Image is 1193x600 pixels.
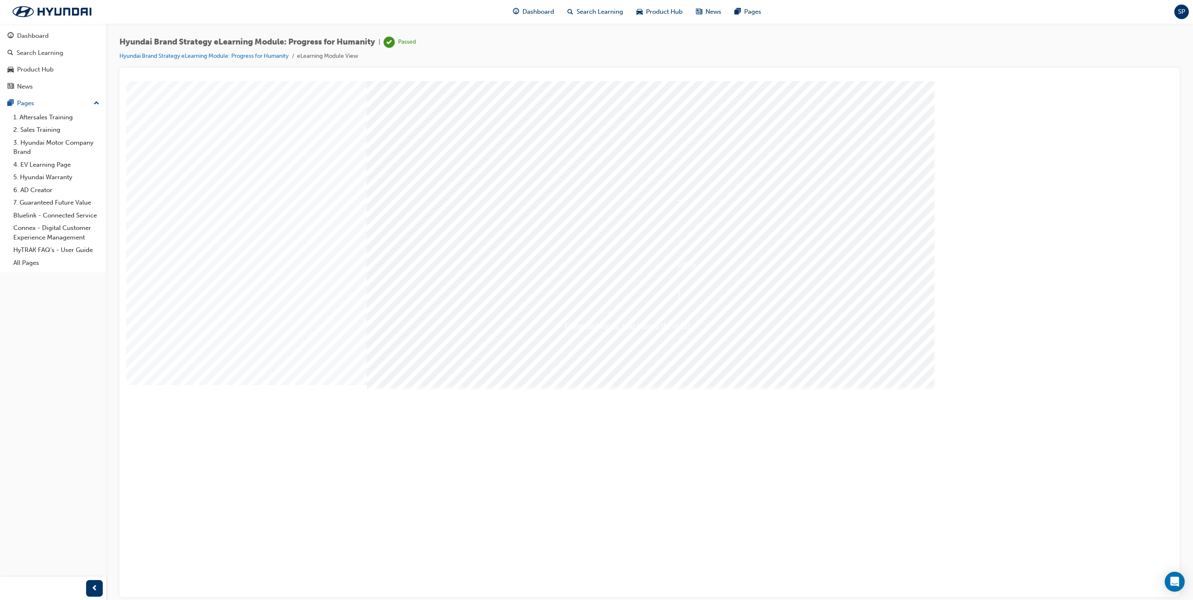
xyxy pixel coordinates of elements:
div: Congratulations, you passed the quiz! [439,232,713,258]
div: Dashboard [17,31,49,41]
button: SP [1174,5,1189,19]
li: eLearning Module View [297,52,358,61]
a: Search Learning [3,45,103,61]
button: DashboardSearch LearningProduct HubNews [3,27,103,96]
span: search-icon [567,7,573,17]
a: 7. Guaranteed Future Value [10,196,103,209]
div: Open Intercom Messenger [1165,572,1185,592]
span: | [379,37,380,47]
img: Trak [4,3,100,20]
span: SP [1178,7,1185,17]
span: pages-icon [735,7,741,17]
span: news-icon [7,83,14,91]
span: pages-icon [7,100,14,107]
div: 1 [551,197,779,230]
div: Search Learning [17,48,63,58]
a: 3. Hyundai Motor Company Brand [10,136,103,158]
a: search-iconSearch Learning [561,3,630,20]
a: 2. Sales Training [10,123,103,136]
a: Dashboard [3,28,103,44]
button: Pages [3,96,103,111]
a: Product Hub [3,62,103,77]
span: prev-icon [92,583,98,594]
span: guage-icon [7,32,14,40]
span: Dashboard [522,7,554,17]
a: news-iconNews [689,3,728,20]
span: News [705,7,721,17]
span: news-icon [696,7,702,17]
a: News [3,79,103,94]
div: 7 [551,106,779,139]
a: pages-iconPages [728,3,768,20]
span: car-icon [636,7,643,17]
a: All Pages [10,257,103,269]
a: 5. Hyundai Warranty [10,171,103,184]
span: Search Learning [577,7,623,17]
span: learningRecordVerb_PASS-icon [384,37,395,48]
span: guage-icon [513,7,519,17]
div: News [17,82,33,91]
div: 100% [551,168,779,201]
a: Hyundai Brand Strategy eLearning Module: Progress for Humanity [119,52,289,59]
span: Pages [744,7,761,17]
a: car-iconProduct Hub [630,3,689,20]
div: Product Hub [17,65,54,74]
a: 6. AD Creator [10,184,103,197]
span: up-icon [94,98,99,109]
a: guage-iconDashboard [506,3,561,20]
a: Bluelink - Connected Service [10,209,103,222]
span: search-icon [7,49,13,57]
a: HyTRAK FAQ's - User Guide [10,244,103,257]
div: Passed [398,38,416,46]
span: Product Hub [646,7,683,17]
span: car-icon [7,66,14,74]
span: Hyundai Brand Strategy eLearning Module: Progress for Humanity [119,37,375,47]
a: Connex - Digital Customer Experience Management [10,222,103,244]
a: 4. EV Learning Page [10,158,103,171]
div: 7 [551,137,779,170]
a: 1. Aftersales Training [10,111,103,124]
div: Pages [17,99,34,108]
